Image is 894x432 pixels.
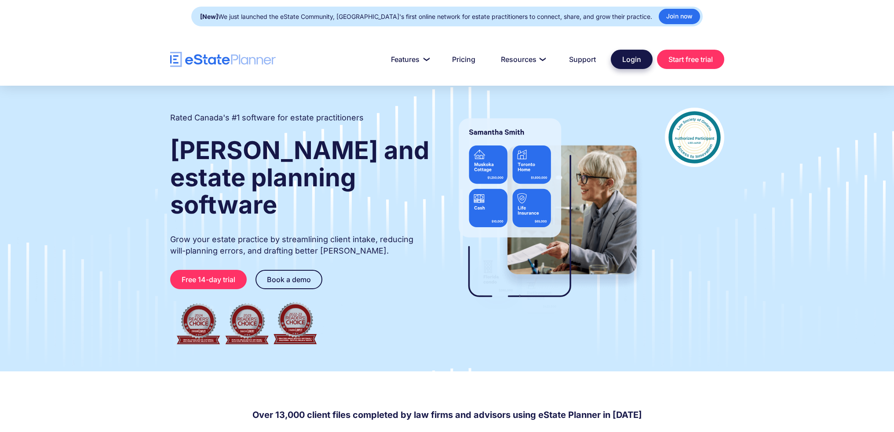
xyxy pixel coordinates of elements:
[657,50,724,69] a: Start free trial
[611,50,653,69] a: Login
[448,108,647,314] img: estate planner showing wills to their clients, using eState Planner, a leading estate planning so...
[659,9,700,24] a: Join now
[170,270,247,289] a: Free 14-day trial
[170,52,276,67] a: home
[255,270,322,289] a: Book a demo
[170,135,429,220] strong: [PERSON_NAME] and estate planning software
[442,51,486,68] a: Pricing
[170,112,364,123] h2: Rated Canada's #1 software for estate practitioners
[380,51,437,68] a: Features
[170,234,431,257] p: Grow your estate practice by streamlining client intake, reducing will-planning errors, and draft...
[558,51,606,68] a: Support
[200,11,652,23] div: We just launched the eState Community, [GEOGRAPHIC_DATA]'s first online network for estate practi...
[200,13,218,20] strong: [New]
[490,51,554,68] a: Resources
[252,409,642,421] h4: Over 13,000 client files completed by law firms and advisors using eState Planner in [DATE]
